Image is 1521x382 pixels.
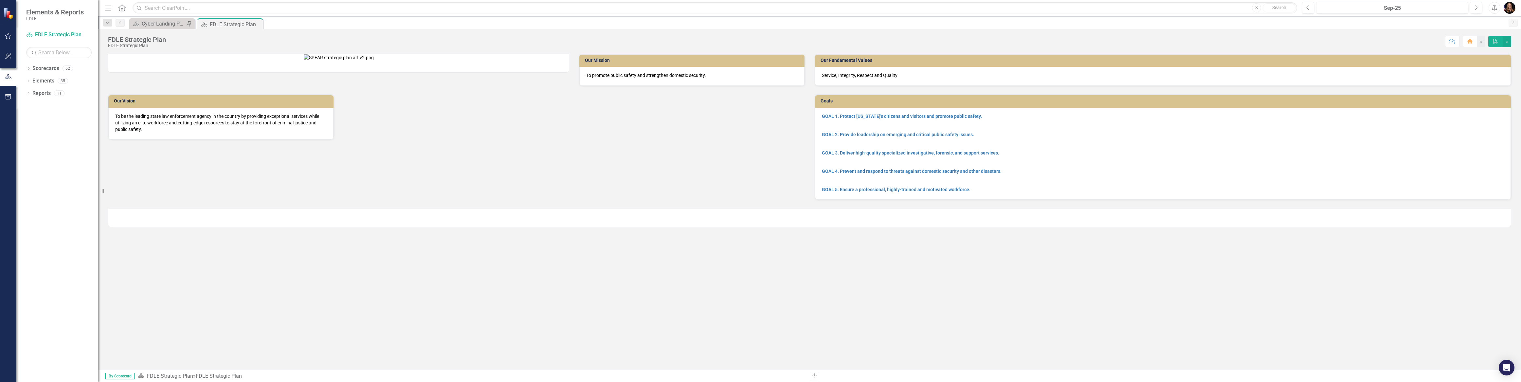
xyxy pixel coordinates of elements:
p: To promote public safety and strengthen domestic security. [586,72,798,79]
a: GOAL 4. Prevent and respond to threats against domestic security and other disasters. [822,169,1002,174]
div: Cyber Landing Page [142,20,185,28]
a: FDLE Strategic Plan [147,373,193,379]
div: Open Intercom Messenger [1499,360,1514,375]
div: 62 [63,66,73,71]
div: FDLE Strategic Plan [108,36,166,43]
button: Sep-25 [1316,2,1468,14]
a: Reports [32,90,51,97]
span: Search [1272,5,1286,10]
a: GOAL 1. Protect [US_STATE]'s citizens and visitors and promote public safety. [822,114,982,119]
div: 11 [54,90,64,96]
div: FDLE Strategic Plan [210,20,261,28]
img: Molly Akin [1504,2,1515,14]
h3: Goals [821,99,1508,103]
a: Elements [32,77,54,85]
button: Search [1263,3,1295,12]
a: GOAL 3. Deliver high-quality specialized investigative, forensic, and support services. [822,150,999,155]
p: Service, Integrity, Respect and Quality [822,72,1504,79]
div: FDLE Strategic Plan [196,373,242,379]
img: SPEAR strategic plan art v2.png [304,54,374,61]
a: Scorecards [32,65,59,72]
div: Sep-25 [1318,4,1466,12]
div: 35 [58,78,68,84]
small: FDLE [26,16,84,21]
h3: Our Fundamental Values [821,58,1508,63]
a: GOAL 2. Provide leadership on emerging and critical public safety issues. [822,132,974,137]
img: ClearPoint Strategy [3,8,15,19]
h3: Our Mission [585,58,801,63]
a: Cyber Landing Page [131,20,185,28]
input: Search Below... [26,47,92,58]
div: FDLE Strategic Plan [108,43,166,48]
span: By Scorecard [105,373,135,379]
p: To be the leading state law enforcement agency in the country by providing exceptional services w... [115,113,327,133]
a: FDLE Strategic Plan [26,31,92,39]
input: Search ClearPoint... [133,2,1297,14]
span: Elements & Reports [26,8,84,16]
a: GOAL 5. Ensure a professional, highly-trained and motivated workforce. [822,187,970,192]
div: » [138,373,805,380]
h3: Our Vision [114,99,330,103]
